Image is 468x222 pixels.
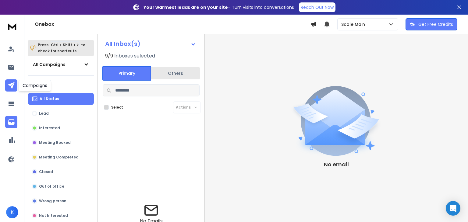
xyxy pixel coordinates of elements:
button: K [6,206,18,218]
p: Interested [39,126,60,130]
button: Get Free Credits [406,18,457,30]
button: Closed [28,166,94,178]
button: Meeting Completed [28,151,94,163]
button: Lead [28,107,94,120]
p: Meeting Completed [39,155,79,160]
h3: Filters [28,81,94,89]
div: Campaigns [19,80,51,91]
button: All Status [28,93,94,105]
h1: All Campaigns [33,61,66,68]
strong: Your warmest leads are on your site [144,4,228,10]
button: Out of office [28,180,94,193]
button: All Campaigns [28,58,94,71]
p: Not Interested [39,213,68,218]
span: Ctrl + Shift + k [50,41,80,48]
h1: Onebox [35,21,310,28]
p: Meeting Booked [39,140,71,145]
p: – Turn visits into conversations [144,4,294,10]
button: Primary [102,66,151,81]
h1: All Inbox(s) [105,41,140,47]
p: Scale Main [341,21,367,27]
p: Get Free Credits [418,21,453,27]
p: Closed [39,169,53,174]
button: Wrong person [28,195,94,207]
button: Meeting Booked [28,137,94,149]
img: logo [6,21,18,32]
span: 9 / 9 [105,52,113,60]
p: Wrong person [39,199,66,203]
p: Out of office [39,184,64,189]
p: All Status [40,96,59,101]
p: Reach Out Now [301,4,334,10]
button: Interested [28,122,94,134]
h3: Inboxes selected [114,52,155,60]
button: Not Interested [28,210,94,222]
div: Open Intercom Messenger [446,201,460,216]
p: Press to check for shortcuts. [38,42,85,54]
label: Select [111,105,123,110]
a: Reach Out Now [299,2,335,12]
button: All Inbox(s) [100,38,201,50]
button: Others [151,67,200,80]
p: No email [324,160,349,169]
p: Lead [39,111,49,116]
